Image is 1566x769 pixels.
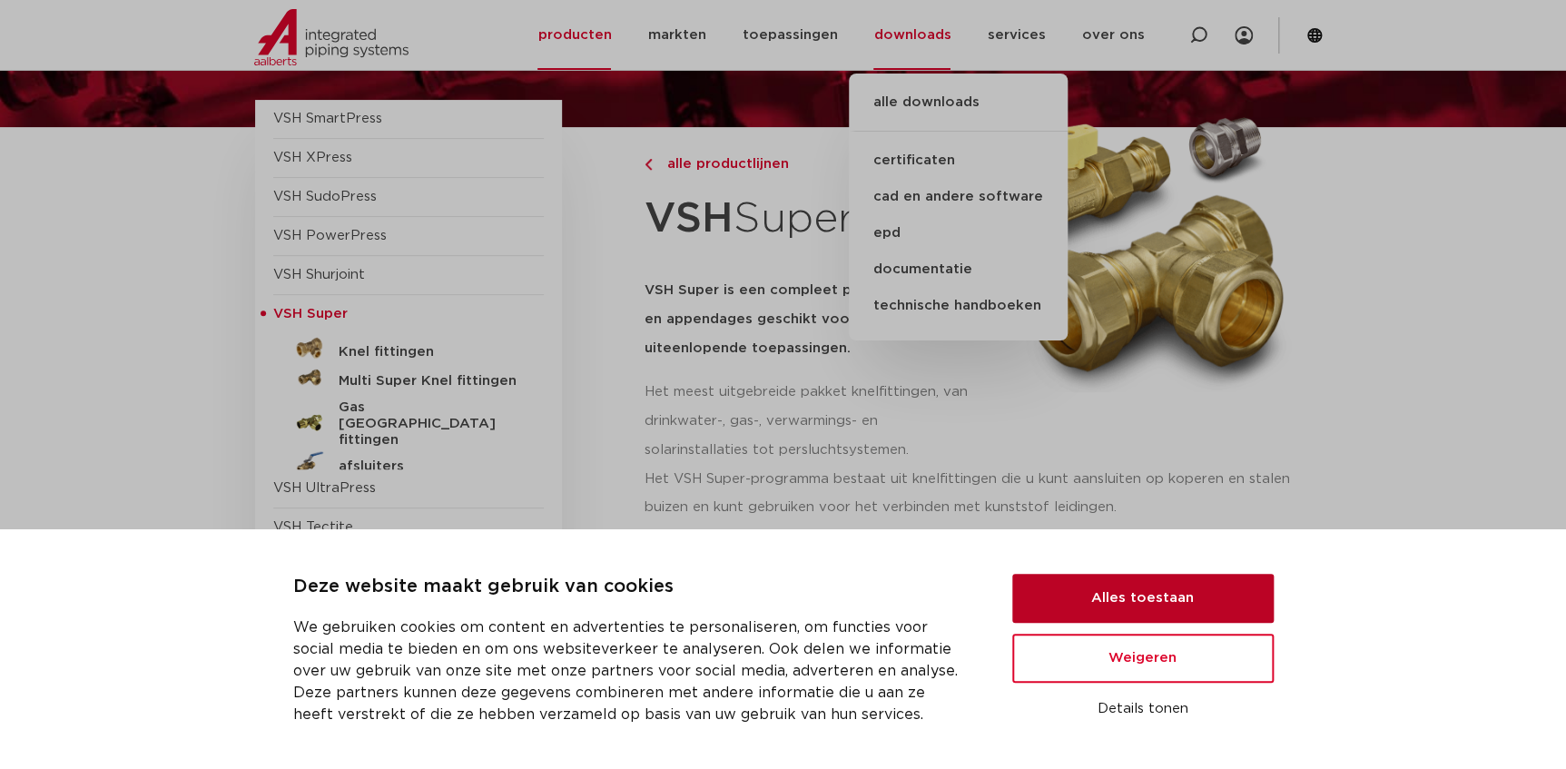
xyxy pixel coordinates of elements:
a: VSH Tectite [273,520,353,534]
h5: VSH Super is een compleet pakket fittingen en appendages geschikt voor de meest uiteenlopende toe... [645,276,973,363]
a: VSH SudoPress [273,190,377,203]
a: Gas [GEOGRAPHIC_DATA] fittingen [273,392,544,449]
a: alle productlijnen [645,153,973,175]
a: afsluiters [273,449,544,478]
h5: Multi Super Knel fittingen [339,373,518,389]
span: alle productlijnen [656,157,789,171]
button: Alles toestaan [1012,574,1274,623]
h1: Super [645,184,973,254]
a: epd [849,215,1068,251]
a: cad en andere software [849,179,1068,215]
a: VSH PowerPress [273,229,387,242]
strong: VSH [645,198,734,240]
a: Multi Super Knel fittingen [273,363,544,392]
p: Het VSH Super-programma bestaat uit knelfittingen die u kunt aansluiten op koperen en stalen buiz... [645,465,1312,523]
a: certificaten [849,143,1068,179]
a: alle downloads [849,92,1068,132]
a: VSH XPress [273,151,352,164]
span: VSH Super [273,307,348,320]
a: technische handboeken [849,288,1068,324]
a: VSH UltraPress [273,481,376,495]
button: Details tonen [1012,694,1274,725]
a: VSH Shurjoint [273,268,365,281]
p: We gebruiken cookies om content en advertenties te personaliseren, om functies voor social media ... [293,616,969,725]
h5: Gas [GEOGRAPHIC_DATA] fittingen [339,399,518,449]
h5: Knel fittingen [339,344,518,360]
a: VSH SmartPress [273,112,382,125]
p: Het meest uitgebreide pakket knelfittingen, van drinkwater-, gas-, verwarmings- en solarinstallat... [645,378,973,465]
h5: afsluiters [339,458,518,475]
img: chevron-right.svg [645,159,652,171]
a: documentatie [849,251,1068,288]
button: Weigeren [1012,634,1274,683]
a: Knel fittingen [273,334,544,363]
p: Deze website maakt gebruik van cookies [293,573,969,602]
